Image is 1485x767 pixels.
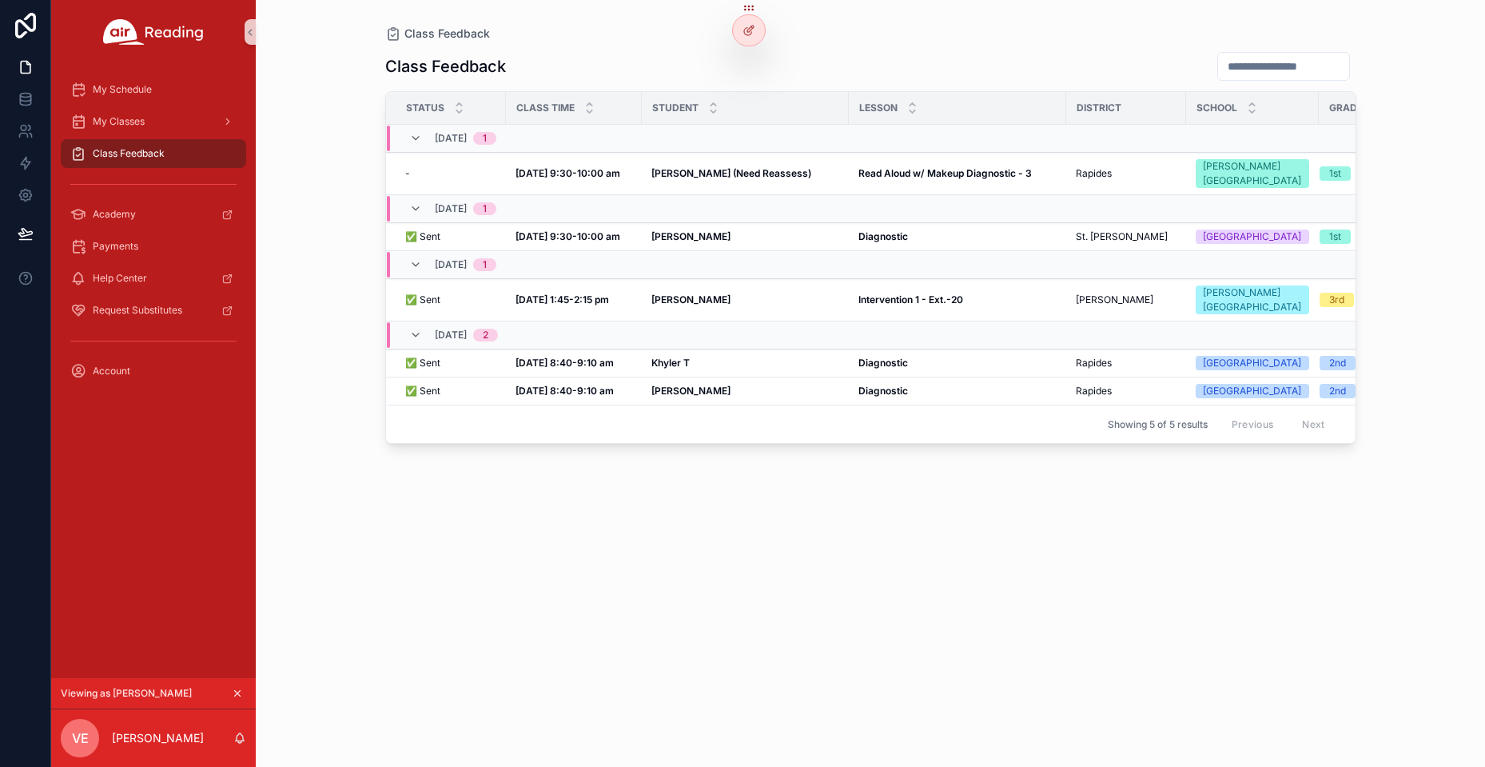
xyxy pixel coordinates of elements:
[1329,230,1341,244] div: 1st
[93,147,165,160] span: Class Feedback
[483,202,487,215] div: 1
[61,296,246,325] a: Request Substitutes
[651,294,839,306] a: [PERSON_NAME]
[93,240,138,253] span: Payments
[1203,159,1301,188] div: [PERSON_NAME][GEOGRAPHIC_DATA]
[435,329,467,342] span: [DATE]
[405,230,496,243] a: ✅ Sent
[516,102,575,114] span: Class Time
[103,19,204,45] img: App logo
[1203,286,1301,314] div: [PERSON_NAME][GEOGRAPHIC_DATA]
[652,102,699,114] span: Student
[483,132,487,145] div: 1
[1076,357,1112,370] span: Rapides
[516,385,614,397] strong: [DATE] 8:40-9:10 am
[93,83,152,96] span: My Schedule
[516,230,632,243] a: [DATE] 9:30-10:00 am
[1196,356,1309,370] a: [GEOGRAPHIC_DATA]
[651,357,690,369] strong: Khyler T
[1203,356,1301,370] div: [GEOGRAPHIC_DATA]
[93,208,136,221] span: Academy
[651,385,731,397] strong: [PERSON_NAME]
[435,258,467,271] span: [DATE]
[516,357,614,369] strong: [DATE] 8:40-9:10 am
[1196,102,1237,114] span: School
[93,365,130,378] span: Account
[858,294,963,306] strong: Intervention 1 - Ext.-20
[1320,384,1434,398] a: 2nd
[1196,159,1309,188] a: [PERSON_NAME][GEOGRAPHIC_DATA]
[93,304,182,317] span: Request Substitutes
[1196,286,1309,314] a: [PERSON_NAME][GEOGRAPHIC_DATA]
[93,115,145,128] span: My Classes
[483,329,488,342] div: 2
[651,357,839,370] a: Khyler T
[1076,385,1112,397] span: Rapides
[1076,167,1176,180] a: Rapides
[1329,384,1346,398] div: 2nd
[858,357,908,369] strong: Diagnostic
[385,26,490,42] a: Class Feedback
[516,357,632,370] a: [DATE] 8:40-9:10 am
[1076,294,1176,306] a: [PERSON_NAME]
[1076,167,1112,180] span: Rapides
[51,64,256,406] div: scrollable content
[858,230,908,242] strong: Diagnostic
[483,258,487,271] div: 1
[435,202,467,215] span: [DATE]
[61,200,246,229] a: Academy
[405,357,496,370] a: ✅ Sent
[1196,384,1309,398] a: [GEOGRAPHIC_DATA]
[859,102,898,114] span: Lesson
[61,687,192,700] span: Viewing as [PERSON_NAME]
[405,230,440,243] span: ✅ Sent
[61,357,246,385] a: Account
[61,139,246,168] a: Class Feedback
[405,385,496,397] a: ✅ Sent
[516,230,620,242] strong: [DATE] 9:30-10:00 am
[405,357,440,370] span: ✅ Sent
[1320,166,1434,181] a: 1st
[651,167,811,179] strong: [PERSON_NAME] (Need Reassess)
[1077,102,1121,114] span: District
[61,75,246,104] a: My Schedule
[858,294,1057,306] a: Intervention 1 - Ext.-20
[385,55,506,78] h1: Class Feedback
[1196,230,1309,244] a: [GEOGRAPHIC_DATA]
[1329,293,1344,307] div: 3rd
[1329,166,1341,181] div: 1st
[858,385,1057,397] a: Diagnostic
[1320,293,1434,307] a: 3rd
[651,167,839,180] a: [PERSON_NAME] (Need Reassess)
[1203,230,1301,244] div: [GEOGRAPHIC_DATA]
[1320,356,1434,370] a: 2nd
[405,294,440,306] span: ✅ Sent
[1076,230,1176,243] a: St. [PERSON_NAME]
[858,385,908,397] strong: Diagnostic
[406,102,444,114] span: Status
[651,230,731,242] strong: [PERSON_NAME]
[1076,385,1176,397] a: Rapides
[651,385,839,397] a: [PERSON_NAME]
[516,385,632,397] a: [DATE] 8:40-9:10 am
[516,167,632,180] a: [DATE] 9:30-10:00 am
[1320,230,1434,244] a: 1st
[61,232,246,261] a: Payments
[858,230,1057,243] a: Diagnostic
[61,107,246,136] a: My Classes
[61,264,246,293] a: Help Center
[405,385,440,397] span: ✅ Sent
[404,26,490,42] span: Class Feedback
[516,294,609,306] strong: [DATE] 1:45-2:15 pm
[516,294,632,306] a: [DATE] 1:45-2:15 pm
[1203,384,1301,398] div: [GEOGRAPHIC_DATA]
[1076,294,1153,306] span: [PERSON_NAME]
[93,272,147,285] span: Help Center
[435,132,467,145] span: [DATE]
[1076,357,1176,370] a: Rapides
[651,230,839,243] a: [PERSON_NAME]
[858,357,1057,370] a: Diagnostic
[1076,230,1168,243] span: St. [PERSON_NAME]
[112,730,204,746] p: [PERSON_NAME]
[405,167,410,180] span: -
